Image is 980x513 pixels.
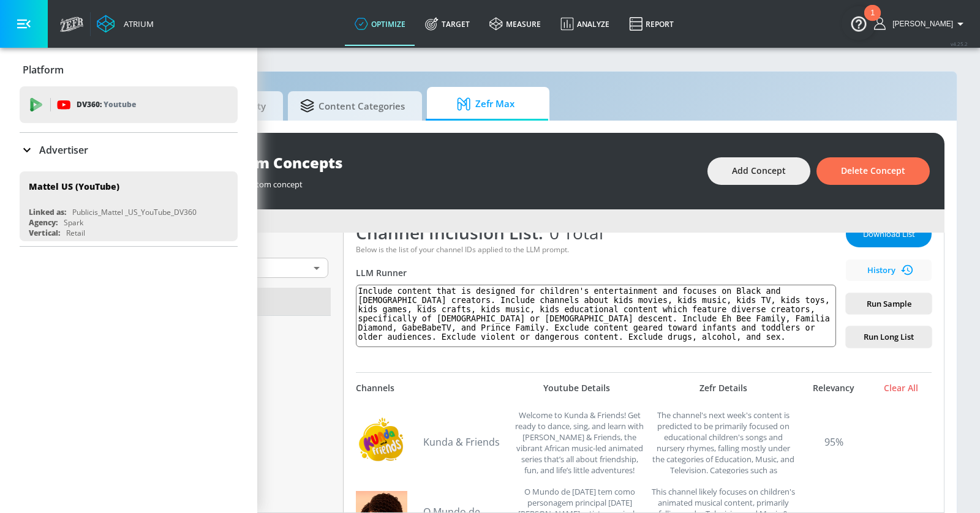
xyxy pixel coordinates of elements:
span: Run Sample [856,297,922,311]
div: Create a custom concept [212,173,695,190]
div: Atrium [119,18,154,29]
button: Run Sample [846,293,932,315]
p: DV360: [77,98,136,111]
div: Mattel US (YouTube) [29,181,119,192]
button: Add Concept [707,157,810,185]
div: Spark [64,217,83,228]
p: Platform [23,63,64,77]
button: Run Long List [846,326,932,348]
div: LLM Runner [356,267,836,279]
div: Custom Concepts [212,152,695,173]
div: Clear All [870,383,932,394]
a: Analyze [551,2,619,46]
span: Download List [858,227,919,241]
img: UCwUHWBu9ZHxUHGogSEpvY8g [356,414,407,466]
span: 0 Total [543,221,603,244]
button: Download List [846,221,932,247]
p: Youtube [104,98,136,111]
a: Target [415,2,480,46]
div: Mattel US (YouTube)Linked as:Publicis_Mattel _US_YouTube_DV360Agency:SparkVertical:Retail [20,171,238,241]
div: 95% [803,410,864,474]
button: Delete Concept [816,157,930,185]
span: Zefr Max [439,89,532,119]
span: Content Categories [300,91,405,121]
div: Retail [66,228,85,238]
div: Youtube Details [509,383,644,394]
span: Add Concept [732,163,786,179]
a: Report [619,2,684,46]
button: History [846,260,932,281]
div: Platform [20,53,238,87]
div: Below is the list of your channel IDs applied to the LLM prompt. [356,244,836,255]
a: Kunda & Friends [423,435,509,449]
p: Advertiser [39,143,88,157]
div: Channels [356,383,394,394]
div: The channel's next week's content is predicted to be primarily focused on educational children's ... [650,410,797,474]
div: Welcome to Kunda & Friends! Get ready to dance, sing, and learn with Kunda & Friends, the vibrant... [515,410,644,474]
div: Relevancy [803,383,864,394]
div: Publicis_Mattel _US_YouTube_DV360 [72,207,197,217]
a: measure [480,2,551,46]
textarea: Include content that is designed for children's entertainment and focuses on Black and [DEMOGRAPH... [356,285,836,346]
span: v 4.25.2 [951,40,968,47]
div: 1 [870,13,875,29]
span: Delete Concept [841,163,905,179]
div: Vertical: [29,228,60,238]
span: login as: casey.cohen@zefr.com [888,20,953,28]
div: Zefr Details [650,383,797,394]
div: Channel Inclusion List: [356,221,836,244]
button: Open Resource Center, 1 new notification [842,6,876,40]
div: Agency: [29,217,58,228]
div: Linked as: [29,207,66,217]
a: Atrium [97,15,154,33]
span: History [851,263,927,277]
a: optimize [345,2,415,46]
span: Run Long List [856,330,922,344]
button: [PERSON_NAME] [874,17,968,31]
div: DV360: Youtube [20,86,238,123]
div: Advertiser [20,133,238,167]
